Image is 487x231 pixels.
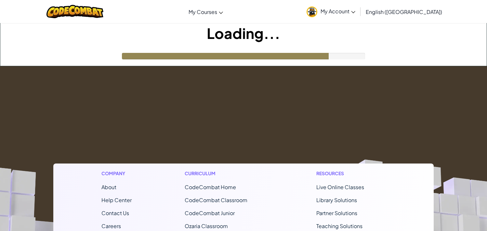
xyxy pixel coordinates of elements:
a: Help Center [101,197,132,203]
span: My Courses [189,8,217,15]
span: CodeCombat Home [185,184,236,190]
h1: Curriculum [185,170,263,177]
a: My Account [303,1,359,22]
a: Ozaria Classroom [185,223,228,229]
a: My Courses [185,3,226,20]
a: English ([GEOGRAPHIC_DATA]) [362,3,445,20]
span: Contact Us [101,210,129,216]
a: CodeCombat Junior [185,210,235,216]
a: Library Solutions [316,197,357,203]
span: English ([GEOGRAPHIC_DATA]) [366,8,442,15]
span: My Account [321,8,355,15]
a: Partner Solutions [316,210,357,216]
a: About [101,184,116,190]
a: Live Online Classes [316,184,364,190]
img: CodeCombat logo [46,5,103,18]
h1: Resources [316,170,386,177]
a: Careers [101,223,121,229]
h1: Company [101,170,132,177]
h1: Loading... [0,23,487,43]
a: CodeCombat Classroom [185,197,247,203]
a: Teaching Solutions [316,223,362,229]
img: avatar [307,6,317,17]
